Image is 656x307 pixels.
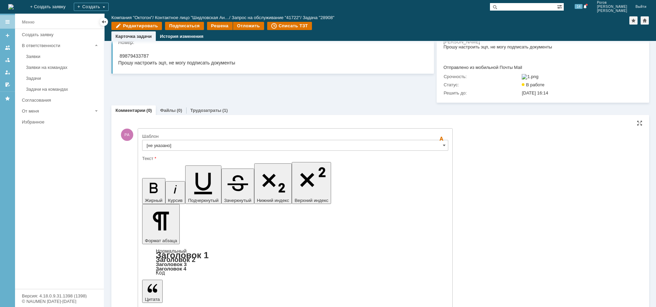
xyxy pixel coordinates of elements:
button: Формат абзаца [142,204,180,244]
div: Создать заявку [22,32,100,37]
span: Верхний индекс [295,198,328,203]
a: Запрос на обслуживание "41722" [232,15,300,20]
span: 14 [575,4,583,9]
span: Формат абзаца [145,238,177,243]
div: От меня [22,108,92,114]
div: Текст [142,156,447,161]
div: Сделать домашней страницей [641,16,649,25]
div: 89879433787 [1,19,305,30]
span: Курсив [168,198,183,203]
a: Комментарии [115,108,146,113]
div: Решить до: [443,90,520,96]
a: Заявки на командах [23,62,102,73]
div: Создать [74,3,109,11]
span: [PERSON_NAME] [597,5,627,9]
a: Заявки на командах [2,42,13,53]
span: Расширенный поиск [557,3,564,10]
a: Создать заявку [2,30,13,41]
a: Перейти на домашнюю страницу [8,4,14,10]
div: Версия: 4.18.0.9.31.1398 (1398) [22,294,97,298]
a: Контактное лицо "Шидловская Ан… [155,15,229,20]
div: Избранное [22,119,92,125]
a: Заголовок 2 [156,256,195,263]
button: Курсив [165,181,186,204]
span: Подчеркнутый [188,198,218,203]
div: (1) [222,108,228,113]
span: [DATE] 16:14 [522,90,548,96]
a: Заявки в моей ответственности [2,55,13,65]
span: Нижний индекс [257,198,289,203]
button: Цитата [142,280,163,303]
span: РА [121,129,133,141]
span: Цитата [145,297,160,302]
div: / [155,15,232,20]
a: Файлы [160,108,176,113]
span: Рогов [597,1,627,5]
a: Код [156,270,165,276]
div: © NAUMEN [DATE]-[DATE] [22,299,97,304]
div: / [232,15,303,20]
div: В ответственности [22,43,92,48]
a: Мои согласования [2,79,13,90]
a: Согласования [19,95,102,105]
div: Формат абзаца [142,249,448,275]
a: Мои заявки [2,67,13,78]
img: logo [8,4,14,10]
div: Задача "28908" [303,15,334,20]
span: Зачеркнутый [224,198,251,203]
a: Заголовок 1 [156,250,209,260]
div: (0) [147,108,152,113]
button: Подчеркнутый [185,165,221,204]
div: (0) [177,108,182,113]
div: Меню [22,18,35,26]
span: [PERSON_NAME] [597,9,627,13]
span: В работе [522,82,544,87]
button: Верхний индекс [292,162,331,204]
div: Задачи [26,76,100,81]
div: Добавить в избранное [629,16,638,25]
a: Заголовок 4 [156,266,186,272]
div: Решено 10.09 [3,3,100,8]
a: Задачи на командах [23,84,102,94]
div: Заявки на командах [26,65,100,70]
div: Статус: [443,82,520,88]
a: Создать заявку [19,29,102,40]
a: Компания "Октогон" [111,15,152,20]
a: Задачи [23,73,102,84]
div: Заявки [26,54,100,59]
a: Заголовок 3 [156,261,187,267]
div: Шаблон [142,134,447,138]
div: Согласования [22,98,100,103]
a: Трудозатраты [190,108,221,113]
button: Нижний индекс [254,163,292,204]
a: Нормальный [156,248,187,254]
div: / [111,15,155,20]
div: Задачи на командах [26,87,100,92]
button: Жирный [142,178,165,204]
a: Заявки [23,51,102,62]
img: 1.png [522,74,538,79]
span: Скрыть панель инструментов [437,135,446,143]
div: Срочность: [443,74,520,79]
a: История изменения [160,34,203,39]
span: Жирный [145,198,163,203]
button: Зачеркнутый [221,169,254,204]
a: Карточка задачи [115,34,152,39]
div: Скрыть меню [100,18,108,26]
div: На всю страницу [637,120,642,126]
